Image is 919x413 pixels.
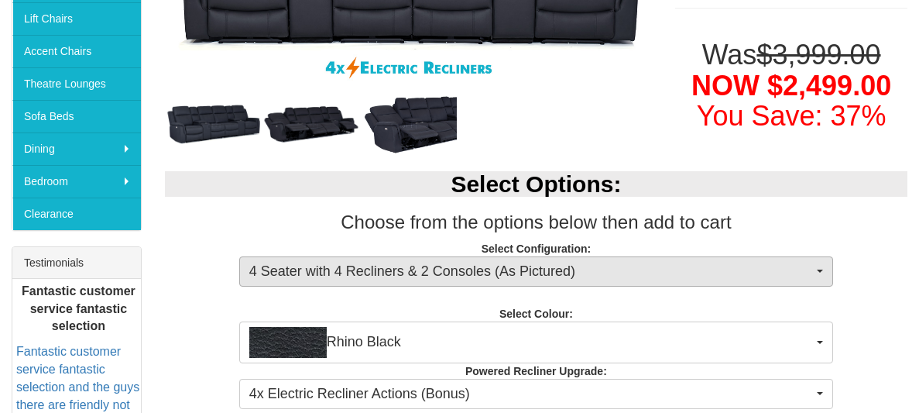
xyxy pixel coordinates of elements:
strong: Select Configuration: [482,243,592,255]
button: Rhino BlackRhino Black [239,322,833,363]
button: 4 Seater with 4 Recliners & 2 Consoles (As Pictured) [239,256,833,287]
strong: Select Colour: [499,308,573,320]
span: 4x Electric Recliner Actions (Bonus) [249,384,813,404]
h3: Choose from the options below then add to cart [165,212,907,232]
h1: Was [675,40,907,132]
a: Theatre Lounges [12,67,141,100]
font: You Save: 37% [697,100,886,132]
img: Rhino Black [249,327,327,358]
div: Testimonials [12,247,141,279]
button: 4x Electric Recliner Actions (Bonus) [239,379,833,410]
del: $3,999.00 [756,39,880,71]
a: Sofa Beds [12,100,141,133]
span: NOW $2,499.00 [691,70,891,102]
a: Dining [12,133,141,165]
a: Lift Chairs [12,2,141,35]
span: 4 Seater with 4 Recliners & 2 Consoles (As Pictured) [249,262,813,282]
span: Rhino Black [249,327,813,358]
a: Clearance [12,198,141,230]
b: Select Options: [451,171,621,197]
a: Accent Chairs [12,35,141,67]
strong: Powered Recliner Upgrade: [465,365,607,377]
b: Fantastic customer service fantastic selection [22,284,135,333]
a: Bedroom [12,165,141,198]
